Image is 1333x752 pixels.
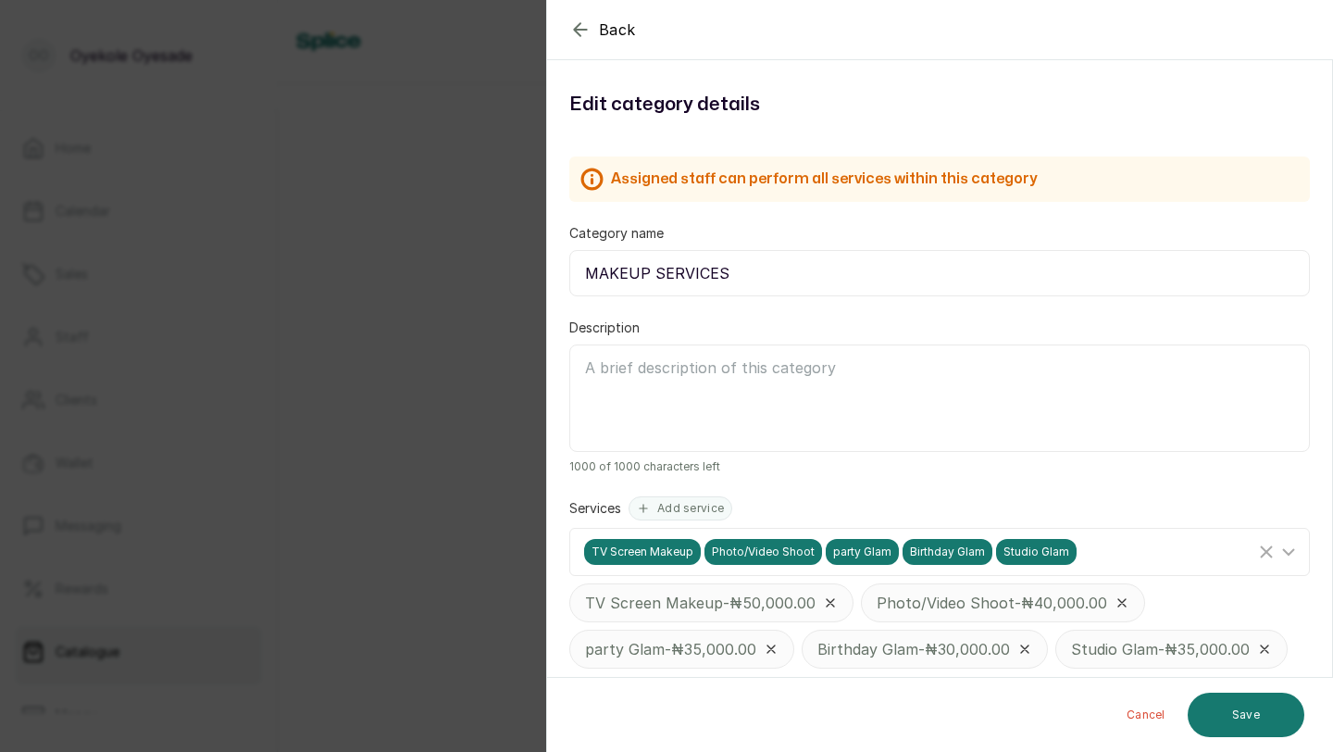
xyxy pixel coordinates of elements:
[877,592,1107,614] p: Photo/Video Shoot - ₦40,000.00
[585,638,756,660] p: party Glam - ₦35,000.00
[569,459,1310,474] span: 1000 of 1000 characters left
[569,499,621,518] label: Services
[569,224,664,243] label: Category name
[585,592,816,614] p: TV Screen Makeup - ₦50,000.00
[903,539,992,565] span: Birthday Glam
[1112,693,1180,737] button: Cancel
[826,539,899,565] span: party Glam
[1188,693,1304,737] button: Save
[629,496,732,520] button: Add service
[996,539,1077,565] span: Studio Glam
[611,168,1037,190] h2: Assigned staff can perform all services within this category
[569,250,1310,296] input: E.g Nails
[584,539,701,565] span: TV Screen Makeup
[1071,638,1250,660] p: Studio Glam - ₦35,000.00
[1255,541,1277,563] button: Clear Selected
[817,638,1010,660] p: Birthday Glam - ₦30,000.00
[569,90,1310,119] h1: Edit category details
[569,19,636,41] button: Back
[704,539,822,565] span: Photo/Video Shoot
[599,19,636,41] span: Back
[569,319,640,337] label: Description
